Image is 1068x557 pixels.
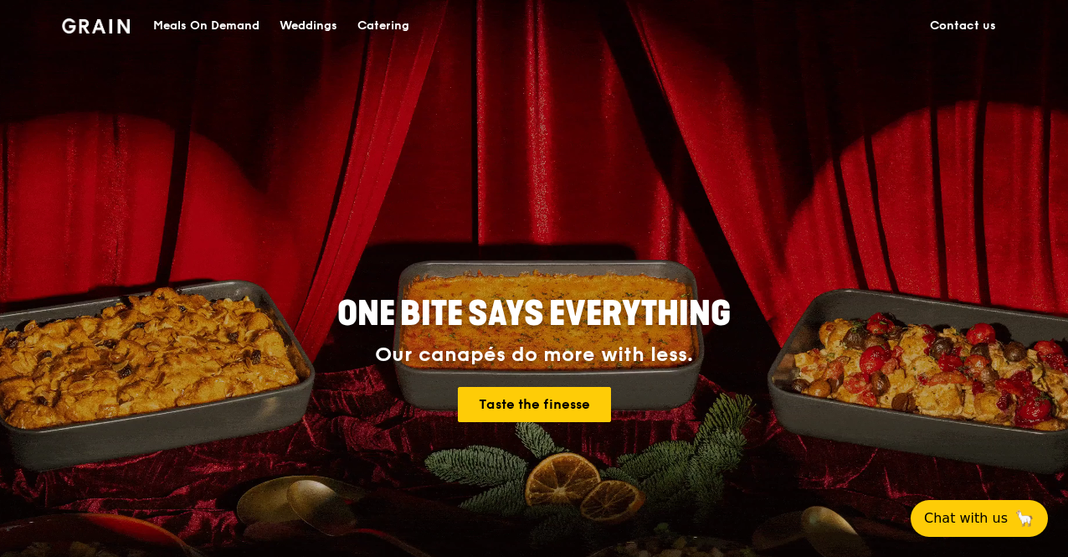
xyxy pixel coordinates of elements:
div: Meals On Demand [153,1,259,51]
img: Grain [62,18,130,34]
a: Weddings [270,1,347,51]
a: Contact us [920,1,1006,51]
span: Chat with us [924,508,1008,529]
div: Weddings [280,1,337,51]
a: Taste the finesse [458,387,611,422]
span: 🦙 [1014,508,1035,529]
span: ONE BITE SAYS EVERYTHING [337,294,731,334]
button: Chat with us🦙 [911,500,1048,537]
div: Our canapés do more with less. [233,343,835,367]
div: Catering [357,1,409,51]
a: Catering [347,1,419,51]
